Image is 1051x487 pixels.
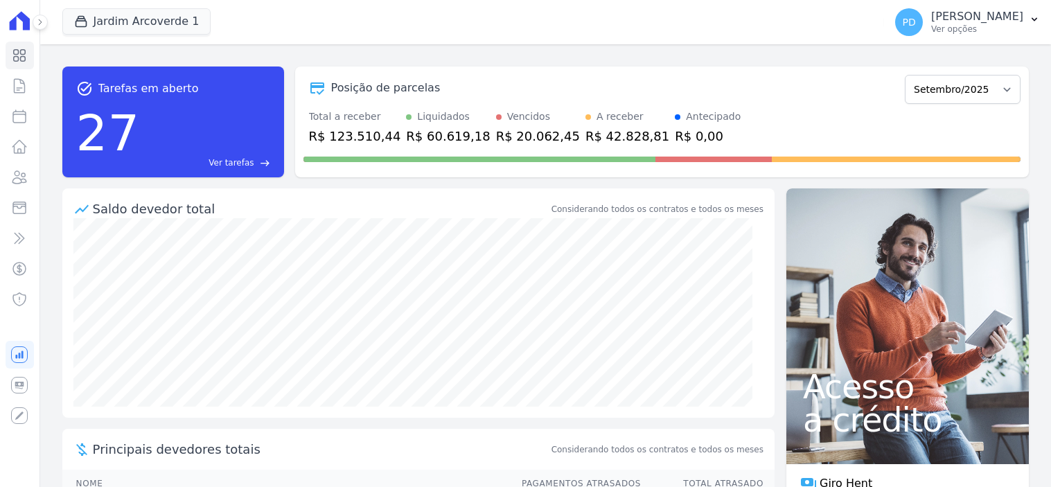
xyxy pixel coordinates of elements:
div: Vencidos [507,109,550,124]
p: [PERSON_NAME] [931,10,1023,24]
a: Ver tarefas east [145,157,270,169]
p: Ver opções [931,24,1023,35]
div: A receber [597,109,644,124]
div: Posição de parcelas [331,80,441,96]
span: Ver tarefas [209,157,254,169]
div: R$ 20.062,45 [496,127,580,145]
span: Tarefas em aberto [98,80,199,97]
div: Total a receber [309,109,401,124]
div: Saldo devedor total [93,200,549,218]
div: R$ 60.619,18 [406,127,490,145]
span: Considerando todos os contratos e todos os meses [551,443,763,456]
div: 27 [76,97,140,169]
span: a crédito [803,403,1012,436]
span: task_alt [76,80,93,97]
div: R$ 42.828,81 [585,127,669,145]
button: PD [PERSON_NAME] Ver opções [884,3,1051,42]
div: Liquidados [417,109,470,124]
div: R$ 0,00 [675,127,741,145]
span: Principais devedores totais [93,440,549,459]
span: PD [902,17,915,27]
div: Considerando todos os contratos e todos os meses [551,203,763,215]
button: Jardim Arcoverde 1 [62,8,211,35]
span: east [260,158,270,168]
div: R$ 123.510,44 [309,127,401,145]
span: Acesso [803,370,1012,403]
div: Antecipado [686,109,741,124]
